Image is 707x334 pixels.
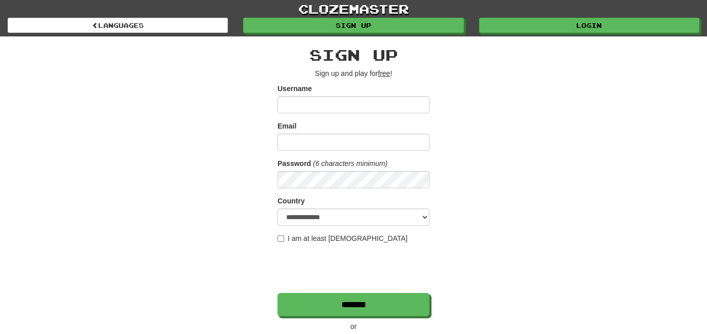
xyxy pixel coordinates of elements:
[278,196,305,206] label: Country
[278,158,311,169] label: Password
[378,69,390,77] u: free
[243,18,463,33] a: Sign up
[278,47,429,63] h2: Sign up
[278,235,284,242] input: I am at least [DEMOGRAPHIC_DATA]
[278,83,312,94] label: Username
[278,233,408,243] label: I am at least [DEMOGRAPHIC_DATA]
[278,121,296,131] label: Email
[278,68,429,78] p: Sign up and play for !
[8,18,228,33] a: Languages
[479,18,699,33] a: Login
[278,248,431,288] iframe: reCAPTCHA
[313,159,387,168] em: (6 characters minimum)
[278,321,429,331] p: or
